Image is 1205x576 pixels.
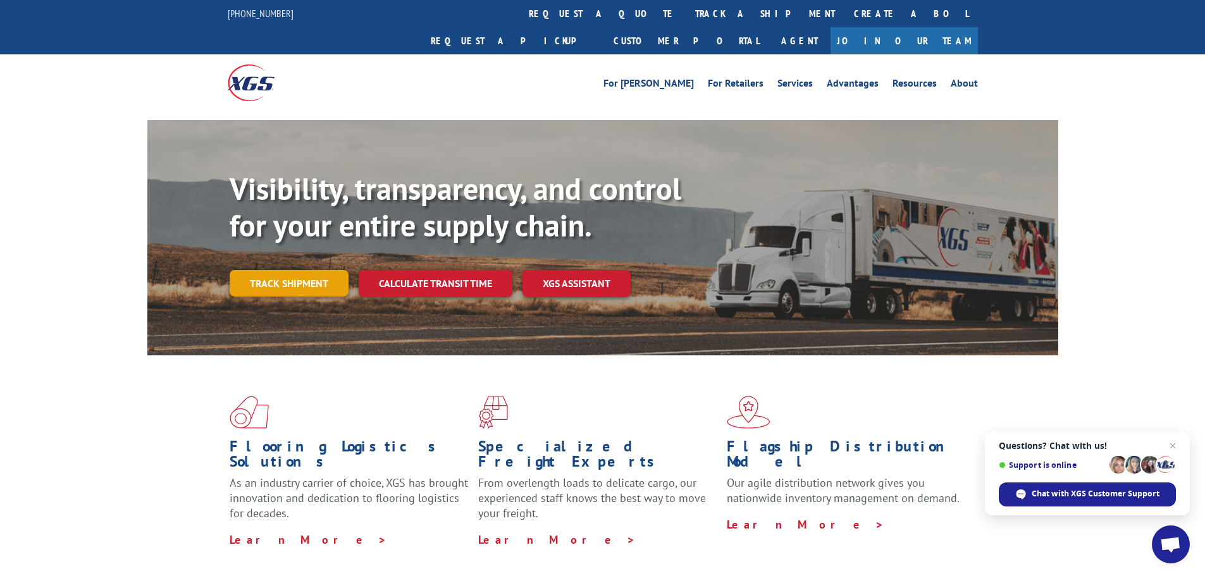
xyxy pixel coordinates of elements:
img: xgs-icon-flagship-distribution-model-red [727,396,770,429]
div: Chat with XGS Customer Support [999,482,1176,506]
a: Calculate transit time [359,270,512,297]
h1: Flagship Distribution Model [727,439,966,475]
h1: Specialized Freight Experts [478,439,717,475]
a: Request a pickup [421,27,604,54]
a: [PHONE_NUMBER] [228,7,294,20]
a: For [PERSON_NAME] [603,78,694,92]
a: Learn More > [230,532,387,547]
a: Advantages [827,78,879,92]
a: Track shipment [230,270,349,297]
img: xgs-icon-focused-on-flooring-red [478,396,508,429]
span: As an industry carrier of choice, XGS has brought innovation and dedication to flooring logistics... [230,475,468,520]
a: XGS ASSISTANT [522,270,631,297]
a: About [951,78,978,92]
img: xgs-icon-total-supply-chain-intelligence-red [230,396,269,429]
a: Services [777,78,813,92]
h1: Flooring Logistics Solutions [230,439,469,475]
a: Join Our Team [831,27,978,54]
span: Close chat [1165,438,1180,453]
a: For Retailers [708,78,763,92]
b: Visibility, transparency, and control for your entire supply chain. [230,169,681,245]
a: Agent [769,27,831,54]
a: Learn More > [727,517,884,532]
a: Learn More > [478,532,636,547]
span: Questions? Chat with us! [999,441,1176,451]
span: Chat with XGS Customer Support [1032,488,1159,499]
a: Customer Portal [604,27,769,54]
p: From overlength loads to delicate cargo, our experienced staff knows the best way to move your fr... [478,475,717,532]
span: Our agile distribution network gives you nationwide inventory management on demand. [727,475,960,505]
span: Support is online [999,460,1105,470]
a: Resources [893,78,937,92]
div: Open chat [1152,525,1190,563]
